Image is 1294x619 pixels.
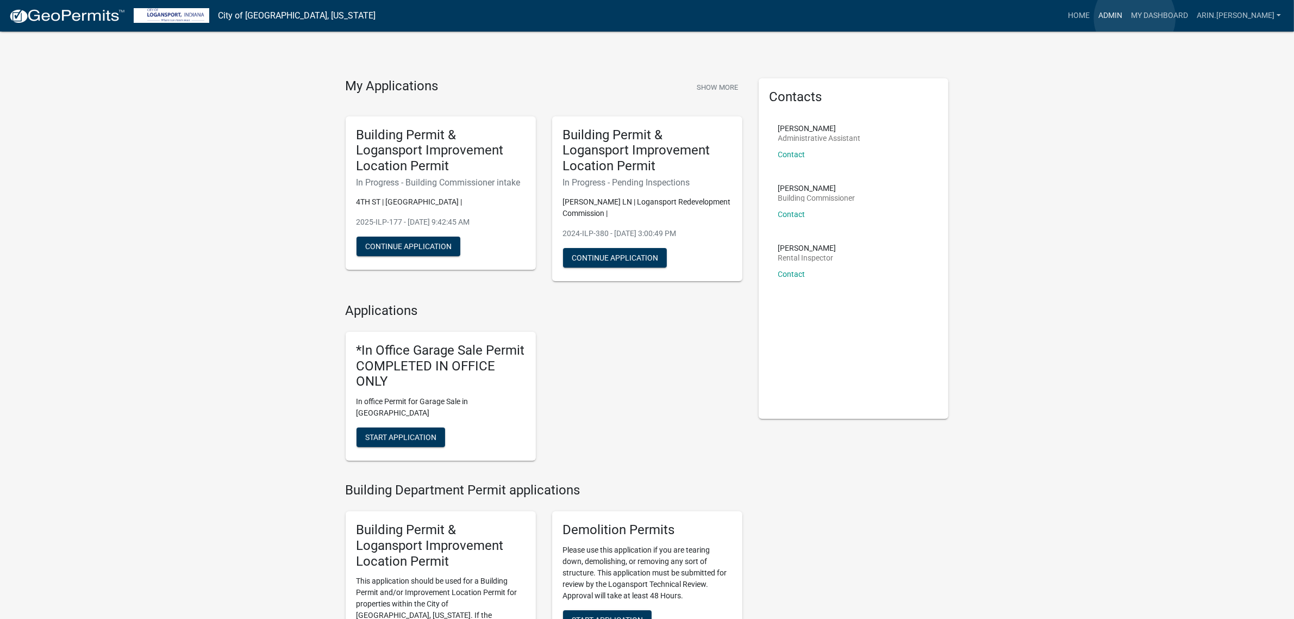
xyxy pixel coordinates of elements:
p: Administrative Assistant [778,134,861,142]
p: [PERSON_NAME] [778,244,836,252]
span: Start Application [365,433,436,442]
h4: Building Department Permit applications [346,482,742,498]
p: Rental Inspector [778,254,836,262]
p: 2025-ILP-177 - [DATE] 9:42:45 AM [357,216,525,228]
p: In office Permit for Garage Sale in [GEOGRAPHIC_DATA] [357,396,525,419]
h4: My Applications [346,78,439,95]
h4: Applications [346,303,742,319]
a: City of [GEOGRAPHIC_DATA], [US_STATE] [218,7,376,25]
p: [PERSON_NAME] [778,184,855,192]
h5: Demolition Permits [563,522,732,538]
h5: Building Permit & Logansport Improvement Location Permit [357,522,525,569]
a: Contact [778,210,805,219]
p: Building Commissioner [778,194,855,202]
h5: Building Permit & Logansport Improvement Location Permit [563,127,732,174]
p: 2024-ILP-380 - [DATE] 3:00:49 PM [563,228,732,239]
p: [PERSON_NAME] [778,125,861,132]
img: City of Logansport, Indiana [134,8,209,23]
h6: In Progress - Building Commissioner intake [357,177,525,188]
button: Start Application [357,428,445,447]
h5: Building Permit & Logansport Improvement Location Permit [357,127,525,174]
button: Continue Application [563,248,667,268]
h5: *In Office Garage Sale Permit COMPLETED IN OFFICE ONLY [357,343,525,389]
p: Please use this application if you are tearing down, demolishing, or removing any sort of structu... [563,544,732,602]
a: My Dashboard [1127,5,1192,26]
a: Contact [778,150,805,159]
h6: In Progress - Pending Inspections [563,177,732,188]
p: [PERSON_NAME] LN | Logansport Redevelopment Commission | [563,196,732,219]
a: Contact [778,270,805,278]
a: arin.[PERSON_NAME] [1192,5,1285,26]
a: Home [1064,5,1094,26]
button: Continue Application [357,237,460,256]
p: 4TH ST | [GEOGRAPHIC_DATA] | [357,196,525,208]
h5: Contacts [770,89,938,105]
a: Admin [1094,5,1127,26]
button: Show More [692,78,742,96]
